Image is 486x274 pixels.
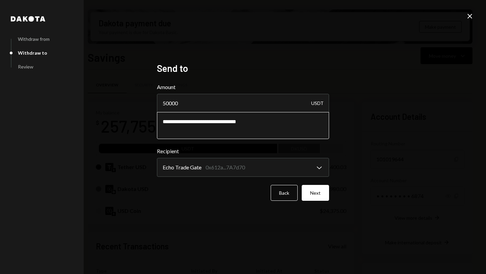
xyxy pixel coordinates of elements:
[18,64,33,70] div: Review
[157,94,329,113] input: Enter amount
[206,163,245,171] div: 0x612a...7A7d70
[157,83,329,91] label: Amount
[271,185,298,201] button: Back
[157,62,329,75] h2: Send to
[302,185,329,201] button: Next
[311,94,324,113] div: USDT
[18,36,50,42] div: Withdraw from
[157,147,329,155] label: Recipient
[18,50,47,56] div: Withdraw to
[157,158,329,177] button: Recipient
